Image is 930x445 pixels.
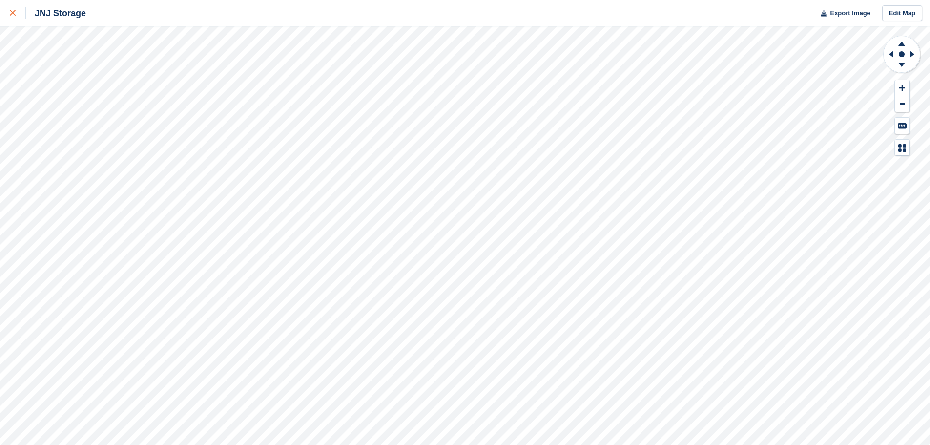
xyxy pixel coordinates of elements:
button: Zoom Out [895,96,909,112]
span: Export Image [830,8,870,18]
div: JNJ Storage [26,7,86,19]
button: Zoom In [895,80,909,96]
a: Edit Map [882,5,922,21]
button: Keyboard Shortcuts [895,118,909,134]
button: Map Legend [895,140,909,156]
button: Export Image [815,5,870,21]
